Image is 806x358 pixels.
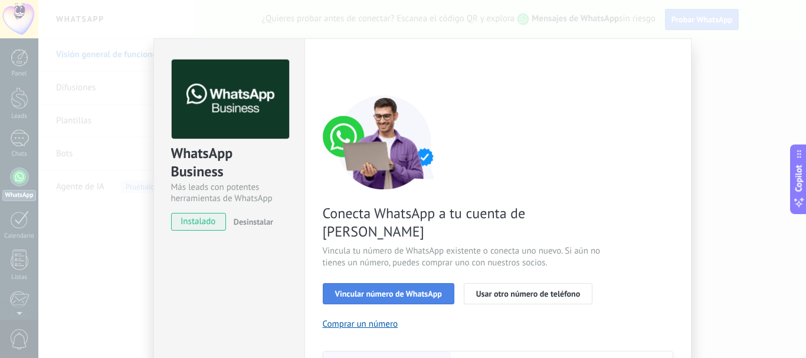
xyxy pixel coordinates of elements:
span: Copilot [793,165,805,192]
img: logo_main.png [172,60,289,139]
span: Desinstalar [234,216,273,227]
span: Usar otro número de teléfono [476,290,580,298]
div: Más leads con potentes herramientas de WhatsApp [171,182,287,204]
button: Usar otro número de teléfono [464,283,592,304]
div: WhatsApp Business [171,144,287,182]
span: Conecta WhatsApp a tu cuenta de [PERSON_NAME] [323,204,604,241]
button: Desinstalar [229,213,273,231]
img: connect number [323,95,447,189]
button: Comprar un número [323,318,398,330]
span: Vincula tu número de WhatsApp existente o conecta uno nuevo. Si aún no tienes un número, puedes c... [323,245,604,269]
span: Vincular número de WhatsApp [335,290,442,298]
button: Vincular número de WhatsApp [323,283,454,304]
span: instalado [172,213,225,231]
